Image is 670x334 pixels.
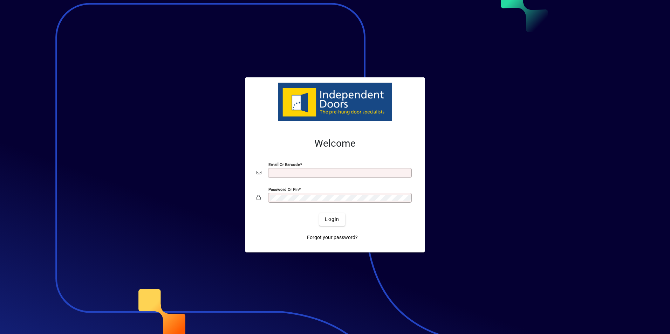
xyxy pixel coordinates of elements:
mat-label: Email or Barcode [268,162,300,167]
a: Forgot your password? [304,231,361,244]
h2: Welcome [257,138,413,149]
mat-label: Password or Pin [268,187,299,192]
span: Forgot your password? [307,234,358,241]
button: Login [319,213,345,226]
span: Login [325,216,339,223]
